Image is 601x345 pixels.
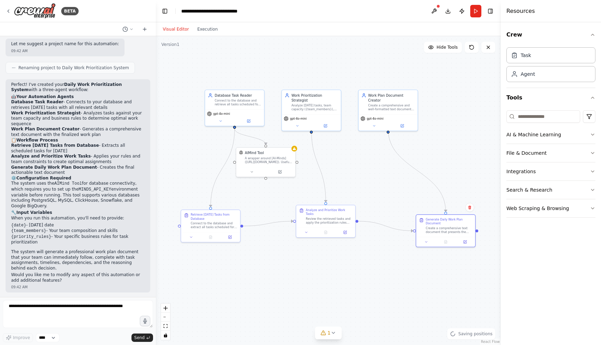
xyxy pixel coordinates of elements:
button: No output available [200,234,221,240]
button: Send [131,334,153,342]
p: When you run this automation, you'll need to provide: [11,216,145,221]
li: - Analyzes tasks against your team capacity and business rules to determine optimal work sequence [11,111,145,127]
div: 09:42 AM [11,48,119,54]
button: zoom in [161,304,170,313]
h2: 🤖 [11,94,145,100]
strong: Generate Daily Work Plan Document [11,165,97,170]
button: Open in side panel [337,230,353,235]
button: Tools [506,88,595,107]
button: Execution [193,25,222,33]
div: Review the retrieved tasks and apply the prioritization rules ({priority_rules}) while considerin... [306,217,352,224]
div: Task [521,52,531,59]
p: Would you like me to modify any aspect of this automation or add additional features? [11,272,145,283]
button: No output available [315,230,336,235]
strong: Daily Work Prioritization System [11,82,122,93]
button: Hide right sidebar [486,6,495,16]
strong: Your Automation Agents [16,94,74,99]
strong: Database Task Reader [11,99,63,104]
h2: ⚙️ [11,176,145,181]
g: Edge from f3126ea7-cd12-4fac-9f6f-9323df5b0f28 to 850f4f5c-5d4e-4e26-9dd6-018923d6905f [232,129,268,145]
p: The system uses the for database connectivity, which requires you to set up the environment varia... [11,181,145,209]
span: Send [134,335,145,340]
div: A wrapper around [AI-Minds]([URL][DOMAIN_NAME]). Useful for when you need answers to questions fr... [245,156,293,164]
div: Generate Daily Work Plan Document [426,218,472,225]
div: Agent [521,71,535,78]
code: AIMind Tool [54,181,82,186]
div: Retrieve [DATE] Tasks from DatabaseConnect to the database and extract all tasks scheduled for [D... [181,210,240,242]
nav: breadcrumb [181,8,255,15]
p: The system will generate a professional work plan document that your team can immediately follow,... [11,249,145,271]
div: Work Prioritization Strategist [291,93,338,103]
div: BETA [61,7,79,15]
strong: Analyze and Prioritize Work Tasks [11,154,91,159]
span: gpt-4o-mini [367,117,383,121]
li: - Applies your rules and team constraints to create optimal assignments [11,154,145,165]
li: - Extracts all scheduled tasks for [DATE] [11,143,145,154]
button: Improve [3,333,33,342]
button: Open in side panel [222,234,238,240]
p: Perfect! I've created your with a three-agent workflow: [11,82,145,93]
button: Open in side panel [235,118,262,124]
g: Edge from 9bf5474f-b96c-40c8-831d-429d8bfee370 to 1e833186-736c-421d-86c3-814d282a37f8 [243,219,293,228]
button: Search & Research [506,181,595,199]
div: Create a comprehensive text document that presents the daily work plan in a clear, professional f... [426,226,472,234]
button: Open in side panel [457,239,473,245]
code: MINDS_API_KEY [79,187,111,192]
code: {date} [11,223,26,228]
div: Database Task Reader [215,93,261,98]
button: Click to speak your automation idea [140,316,150,326]
button: AI & Machine Learning [506,126,595,144]
g: Edge from 8fec90fd-49cd-406f-8028-83e6ce213f03 to aa91b41c-306d-4571-8b45-f405ef8370b8 [386,129,448,212]
li: - Creates the final actionable text document [11,165,145,176]
div: Connect to the database and extract all tasks scheduled for [DATE] ({date}). Query should include... [191,222,237,229]
span: Renaming project to Daily Work Prioritization System [18,65,129,71]
div: 09:42 AM [11,284,145,290]
div: Analyze [DATE] tasks, team capacity ({team_members}), and business rules ({priority_rules}) to de... [291,104,338,111]
h2: 🔧 [11,210,145,216]
div: Generate Daily Work Plan DocumentCreate a comprehensive text document that presents the daily wor... [416,214,475,247]
button: Delete node [465,203,474,212]
button: Web Scraping & Browsing [506,199,595,217]
li: - Generates a comprehensive text document with the finalized work plan [11,127,145,137]
h4: Resources [506,7,535,15]
div: Version 1 [161,42,179,47]
h2: 📋 [11,138,145,143]
button: Switch to previous chat [120,25,136,33]
li: - Your specific business rules for task prioritization [11,234,145,245]
button: toggle interactivity [161,331,170,340]
g: Edge from 1e833186-736c-421d-86c3-814d282a37f8 to aa91b41c-306d-4571-8b45-f405ef8370b8 [358,219,413,233]
div: Tools [506,107,595,223]
div: React Flow controls [161,304,170,340]
strong: Configuration Required [16,176,71,180]
button: Crew [506,25,595,45]
div: Work Prioritization StrategistAnalyze [DATE] tasks, team capacity ({team_members}), and business ... [281,90,341,131]
button: Start a new chat [139,25,150,33]
li: - Your team composition and skills [11,228,145,234]
a: React Flow attribution [481,340,500,344]
span: gpt-4o-mini [290,117,307,121]
div: Analyze and Prioritize Work Tasks [306,208,352,216]
button: Hide left sidebar [160,6,170,16]
code: {team_members} [11,228,46,233]
li: - [DATE] date [11,223,145,228]
div: AIMind Tool [245,151,264,155]
button: 1 [315,327,342,339]
strong: Work Prioritization Strategist [11,111,81,115]
button: No output available [435,239,456,245]
div: Retrieve [DATE] Tasks from Database [191,213,237,220]
button: Open in side panel [388,123,416,129]
button: Open in side panel [266,169,293,175]
code: {priority_rules} [11,234,51,239]
div: Connect to the database and retrieve all tasks scheduled for [DATE] ({date}), including task deta... [215,99,261,106]
div: Database Task ReaderConnect to the database and retrieve all tasks scheduled for [DATE] ({date}),... [205,90,264,127]
li: - Connects to your database and retrieves [DATE] tasks with all relevant details [11,99,145,110]
div: Work Plan Document CreatorCreate a comprehensive and well-formatted text document that clearly ou... [358,90,418,131]
strong: Workflow Process [16,138,58,143]
button: Visual Editor [159,25,193,33]
button: fit view [161,322,170,331]
button: Hide Tools [424,42,462,53]
p: Let me suggest a project name for this automation: [11,41,119,47]
button: zoom out [161,313,170,322]
button: Open in side panel [312,123,339,129]
div: Crew [506,45,595,88]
